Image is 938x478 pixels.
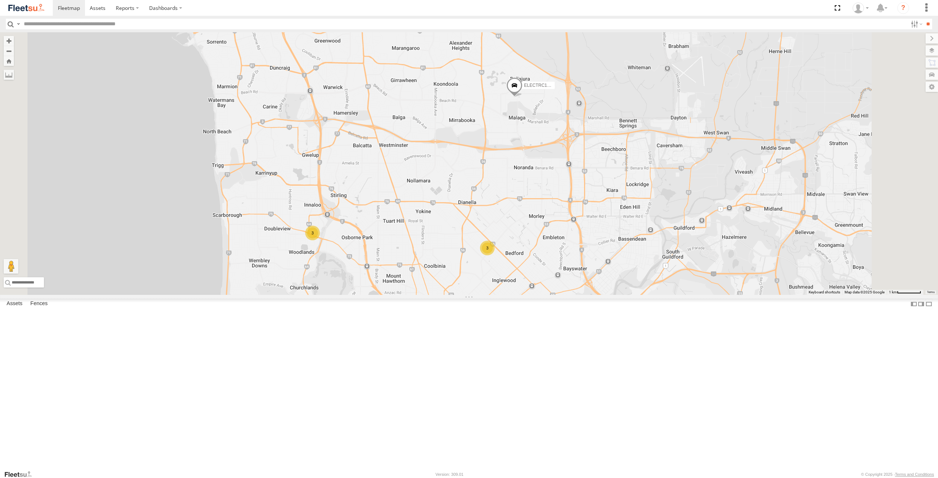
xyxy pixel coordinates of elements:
[4,70,14,80] label: Measure
[15,19,21,29] label: Search Query
[4,259,18,274] button: Drag Pegman onto the map to open Street View
[305,226,320,240] div: 3
[927,291,935,294] a: Terms (opens in new tab)
[850,3,871,14] div: Wayne Betts
[925,299,933,309] label: Hide Summary Table
[4,471,38,478] a: Visit our Website
[895,472,934,477] a: Terms and Conditions
[917,299,925,309] label: Dock Summary Table to the Right
[27,299,51,309] label: Fences
[4,46,14,56] button: Zoom out
[3,299,26,309] label: Assets
[7,3,45,13] img: fleetsu-logo-horizontal.svg
[436,472,464,477] div: Version: 309.01
[524,83,590,88] span: ELECTRC16 - [PERSON_NAME]
[861,472,934,477] div: © Copyright 2025 -
[926,82,938,92] label: Map Settings
[4,36,14,46] button: Zoom in
[480,241,495,255] div: 3
[889,290,897,294] span: 1 km
[4,56,14,66] button: Zoom Home
[845,290,885,294] span: Map data ©2025 Google
[910,299,917,309] label: Dock Summary Table to the Left
[897,2,909,14] i: ?
[908,19,924,29] label: Search Filter Options
[809,290,840,295] button: Keyboard shortcuts
[887,290,923,295] button: Map scale: 1 km per 62 pixels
